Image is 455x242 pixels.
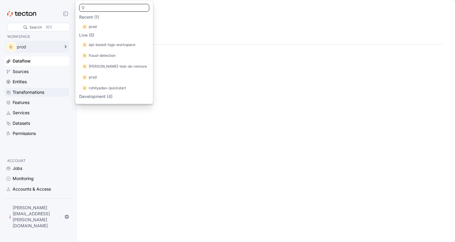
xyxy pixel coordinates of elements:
a: Monitoring [5,174,69,183]
div: ⌘K [45,24,52,30]
div: Search⌘K [7,23,70,31]
a: Dataflow [5,57,69,66]
p: ACCOUNT [7,158,67,164]
div: J [8,213,11,220]
a: Jobs [5,164,69,173]
p: Development (4) [79,93,149,100]
div: Permissions [13,130,36,137]
a: Sources [5,67,69,76]
div: Datasets [13,120,30,127]
div: Dataflow [13,58,31,64]
div: Entities [13,78,27,85]
p: [PERSON_NAME][EMAIL_ADDRESS][PERSON_NAME][DOMAIN_NAME] [13,205,57,229]
p: Recent (1) [79,14,149,20]
div: Search [29,24,42,30]
p: prod [89,24,97,30]
p: api-based-tsgs-workspace [89,42,135,48]
div: prod [17,45,60,49]
div: Transformations [13,89,44,96]
div: Services [13,109,29,116]
div: Monitoring [13,175,34,182]
a: Permissions [5,129,69,138]
a: Services [5,108,69,117]
p: rohityadav-quickstart [89,85,126,91]
div: Sources [13,68,29,75]
a: Datasets [5,119,69,128]
div: Jobs [13,165,22,172]
a: Features [5,98,69,107]
p: [PERSON_NAME]-test-ok-remove [89,63,147,69]
a: Accounts & Access [5,185,69,194]
div: Accounts & Access [13,186,51,192]
p: Live (5) [79,32,149,38]
p: prod [89,74,97,80]
div: Features [13,99,29,106]
a: Transformations [5,88,69,97]
a: Entities [5,77,69,86]
p: WORKSPACE [7,34,67,40]
p: fraud-detection [89,53,116,59]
